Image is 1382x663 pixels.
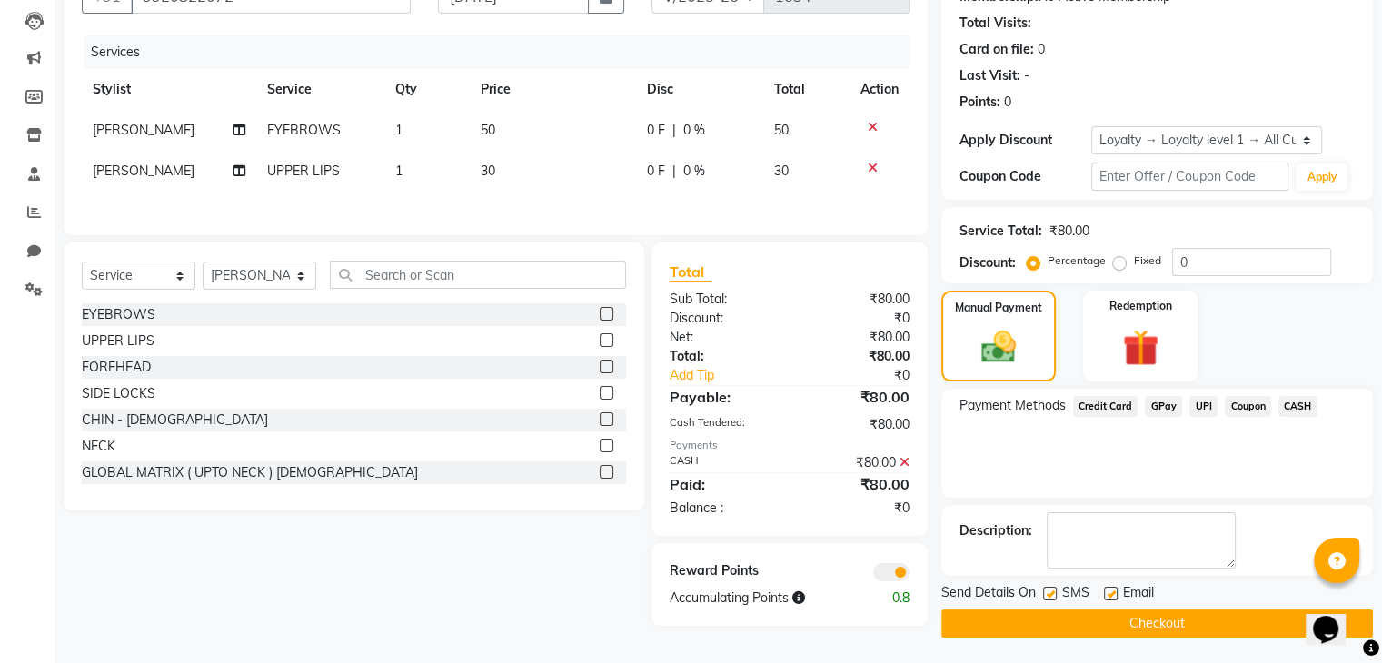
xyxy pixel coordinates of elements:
label: Manual Payment [955,300,1042,316]
div: Total: [656,347,790,366]
a: Add Tip [656,366,811,385]
div: Payable: [656,386,790,408]
div: Paid: [656,473,790,495]
span: Coupon [1225,396,1271,417]
span: 0 F [647,162,665,181]
div: Discount: [656,309,790,328]
div: ₹80.00 [790,473,923,495]
span: | [672,162,676,181]
div: EYEBROWS [82,305,155,324]
th: Stylist [82,69,256,110]
div: UPPER LIPS [82,331,154,351]
div: ₹80.00 [1049,222,1089,241]
span: Send Details On [941,583,1036,606]
th: Price [470,69,636,110]
div: Last Visit: [959,66,1020,85]
label: Fixed [1134,252,1161,269]
div: ₹0 [790,309,923,328]
div: Sub Total: [656,290,790,309]
div: SIDE LOCKS [82,384,155,403]
span: [PERSON_NAME] [93,163,194,179]
input: Enter Offer / Coupon Code [1091,163,1289,191]
span: | [672,121,676,140]
span: EYEBROWS [267,122,341,138]
div: Service Total: [959,222,1042,241]
span: 50 [481,122,495,138]
input: Search or Scan [330,261,626,289]
div: ₹0 [811,366,922,385]
span: Credit Card [1073,396,1138,417]
div: Net: [656,328,790,347]
span: Payment Methods [959,396,1066,415]
iframe: chat widget [1306,590,1364,645]
div: 0 [1004,93,1011,112]
span: 30 [481,163,495,179]
div: ₹80.00 [790,328,923,347]
div: 0.8 [856,589,922,608]
div: GLOBAL MATRIX ( UPTO NECK ) [DEMOGRAPHIC_DATA] [82,463,418,482]
span: 0 F [647,121,665,140]
span: UPI [1189,396,1218,417]
label: Redemption [1109,298,1172,314]
div: Payments [670,438,910,453]
div: Reward Points [656,561,790,581]
div: - [1024,66,1029,85]
div: Cash Tendered: [656,415,790,434]
div: Total Visits: [959,14,1031,33]
div: Card on file: [959,40,1034,59]
div: Services [84,35,923,69]
div: ₹0 [790,499,923,518]
th: Service [256,69,384,110]
span: SMS [1062,583,1089,606]
div: Discount: [959,253,1016,272]
span: 0 % [683,162,705,181]
span: CASH [1278,396,1317,417]
label: Percentage [1048,252,1106,269]
div: CASH [656,453,790,472]
button: Checkout [941,609,1373,638]
div: ₹80.00 [790,453,923,472]
div: ₹80.00 [790,415,923,434]
div: CHIN - [DEMOGRAPHIC_DATA] [82,411,268,430]
div: ₹80.00 [790,347,923,366]
div: Balance : [656,499,790,518]
div: FOREHEAD [82,358,151,377]
span: 30 [774,163,789,179]
div: ₹80.00 [790,386,923,408]
span: [PERSON_NAME] [93,122,194,138]
span: 1 [395,163,403,179]
img: _gift.svg [1111,325,1170,371]
div: Coupon Code [959,167,1091,186]
div: Accumulating Points [656,589,856,608]
span: 0 % [683,121,705,140]
th: Qty [384,69,470,110]
div: Points: [959,93,1000,112]
span: UPPER LIPS [267,163,340,179]
div: Apply Discount [959,131,1091,150]
span: Total [670,262,711,282]
span: 50 [774,122,789,138]
th: Action [850,69,910,110]
div: ₹80.00 [790,290,923,309]
button: Apply [1296,163,1347,191]
span: GPay [1145,396,1182,417]
div: 0 [1038,40,1045,59]
div: NECK [82,437,115,456]
span: Email [1123,583,1154,606]
th: Disc [636,69,763,110]
img: _cash.svg [970,327,1027,367]
th: Total [763,69,850,110]
div: Description: [959,521,1032,540]
span: 1 [395,122,403,138]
